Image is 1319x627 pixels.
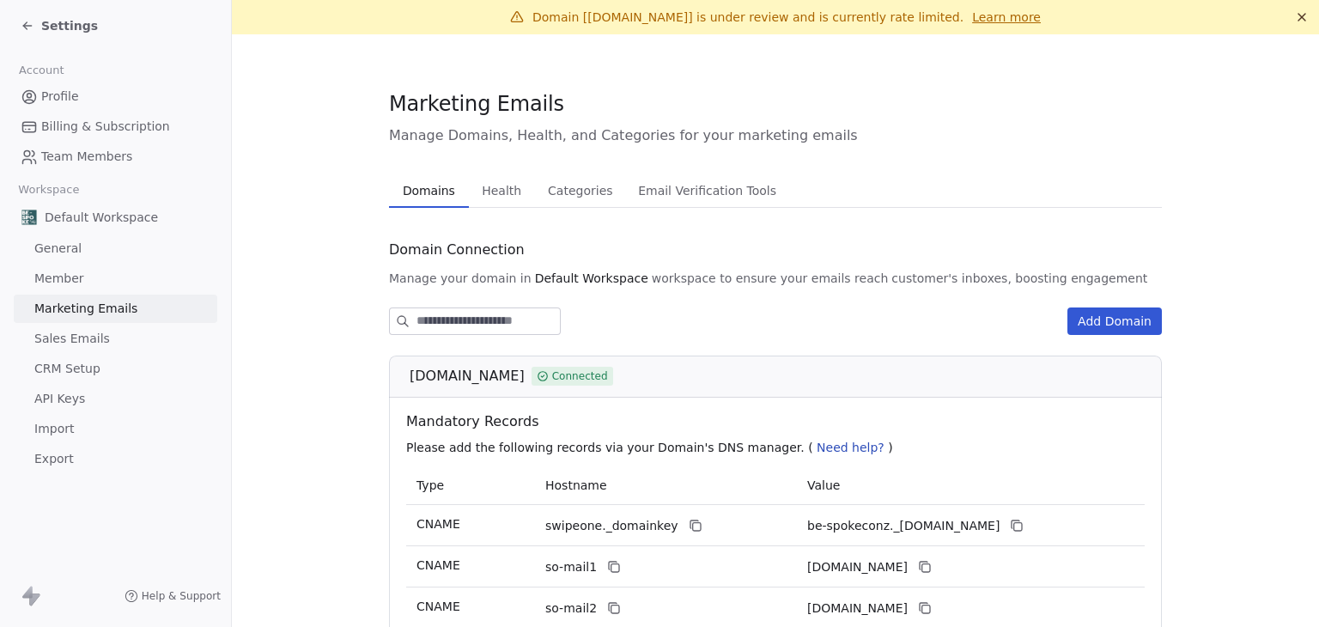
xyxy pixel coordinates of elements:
[410,366,525,387] span: [DOMAIN_NAME]
[14,415,217,443] a: Import
[389,91,564,117] span: Marketing Emails
[14,445,217,473] a: Export
[14,234,217,263] a: General
[41,17,98,34] span: Settings
[406,411,1152,432] span: Mandatory Records
[545,478,607,492] span: Hostname
[21,17,98,34] a: Settings
[389,125,1162,146] span: Manage Domains, Health, and Categories for your marketing emails
[545,517,678,535] span: swipeone._domainkey
[807,558,908,576] span: be-spokeconz1.swipeone.email
[45,209,158,226] span: Default Workspace
[41,148,132,166] span: Team Members
[34,360,100,378] span: CRM Setup
[11,177,87,203] span: Workspace
[14,385,217,413] a: API Keys
[34,240,82,258] span: General
[552,368,608,384] span: Connected
[972,9,1041,26] a: Learn more
[14,355,217,383] a: CRM Setup
[125,589,221,603] a: Help & Support
[807,517,1000,535] span: be-spokeconz._domainkey.swipeone.email
[1067,307,1162,335] button: Add Domain
[416,477,525,495] p: Type
[807,600,908,618] span: be-spokeconz2.swipeone.email
[891,270,1147,287] span: customer's inboxes, boosting engagement
[34,300,137,318] span: Marketing Emails
[416,600,460,613] span: CNAME
[807,478,840,492] span: Value
[34,390,85,408] span: API Keys
[41,88,79,106] span: Profile
[541,179,619,203] span: Categories
[652,270,889,287] span: workspace to ensure your emails reach
[535,270,648,287] span: Default Workspace
[14,82,217,111] a: Profile
[14,295,217,323] a: Marketing Emails
[34,420,74,438] span: Import
[532,10,963,24] span: Domain [[DOMAIN_NAME]] is under review and is currently rate limited.
[416,517,460,531] span: CNAME
[142,589,221,603] span: Help & Support
[631,179,783,203] span: Email Verification Tools
[545,600,597,618] span: so-mail2
[475,179,528,203] span: Health
[416,558,460,572] span: CNAME
[34,330,110,348] span: Sales Emails
[14,143,217,171] a: Team Members
[396,179,462,203] span: Domains
[389,270,532,287] span: Manage your domain in
[406,439,1152,456] p: Please add the following records via your Domain's DNS manager. ( )
[545,558,597,576] span: so-mail1
[34,450,74,468] span: Export
[11,58,71,83] span: Account
[41,118,170,136] span: Billing & Subscription
[14,265,217,293] a: Member
[14,113,217,141] a: Billing & Subscription
[817,441,884,454] span: Need help?
[389,240,525,260] span: Domain Connection
[21,209,38,226] img: Facebook%20profile%20picture.png
[14,325,217,353] a: Sales Emails
[34,270,84,288] span: Member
